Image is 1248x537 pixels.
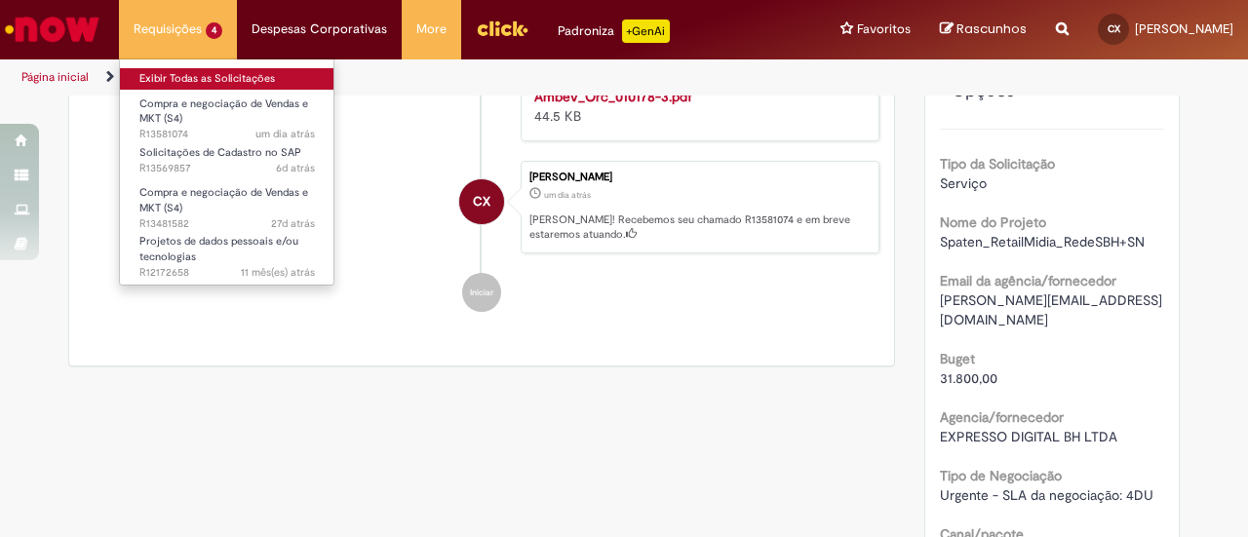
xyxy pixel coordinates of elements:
b: Email da agência/fornecedor [940,272,1116,289]
span: 11 mês(es) atrás [241,265,315,280]
p: +GenAi [622,19,670,43]
div: 44.5 KB [534,87,859,126]
span: um dia atrás [544,189,591,201]
span: R13481582 [139,216,315,232]
li: Claudia Perdigao Xavier [84,161,879,254]
a: Rascunhos [940,20,1027,39]
span: Requisições [134,19,202,39]
a: Aberto R13581074 : Compra e negociação de Vendas e MKT (S4) [120,94,334,135]
span: 31.800,00 [940,369,997,387]
time: 30/09/2025 11:54:06 [544,189,591,201]
span: Urgente - SLA da negociação: 4DU [940,486,1153,504]
span: Favoritos [857,19,911,39]
span: Solicitações de Cadastro no SAP [139,145,301,160]
span: Compra e negociação de Vendas e MKT (S4) [139,96,308,127]
span: R13569857 [139,161,315,176]
span: 4 [206,22,222,39]
div: Padroniza [558,19,670,43]
img: click_logo_yellow_360x200.png [476,14,528,43]
span: [PERSON_NAME][EMAIL_ADDRESS][DOMAIN_NAME] [940,291,1162,328]
span: 27d atrás [271,216,315,231]
span: Spaten_RetailMidia_RedeSBH+SN [940,233,1145,250]
a: Aberto R13481582 : Compra e negociação de Vendas e MKT (S4) [120,182,334,224]
b: Agencia/fornecedor [940,408,1064,426]
b: Tipo de Negociação [940,467,1062,484]
span: EXPRESSO DIGITAL BH LTDA [940,428,1117,445]
a: Exibir Todas as Solicitações [120,68,334,90]
p: [PERSON_NAME]! Recebemos seu chamado R13581074 e em breve estaremos atuando. [529,212,869,243]
b: Tipo da Solicitação [940,155,1055,173]
span: 6d atrás [276,161,315,175]
span: Compra e negociação de Vendas e MKT (S4) [139,185,308,215]
span: um dia atrás [255,127,315,141]
div: Claudia Perdigao Xavier [459,179,504,224]
span: R12172658 [139,265,315,281]
span: CX [473,178,490,225]
span: Despesas Corporativas [252,19,387,39]
ul: Trilhas de página [15,59,817,96]
b: Nome do Projeto [940,213,1046,231]
time: 23/10/2024 12:30:14 [241,265,315,280]
span: CX [1108,22,1120,35]
span: Rascunhos [956,19,1027,38]
span: Projetos de dados pessoais e/ou tecnologias [139,234,298,264]
a: Página inicial [21,69,89,85]
span: R13581074 [139,127,315,142]
div: [PERSON_NAME] [529,172,869,183]
img: ServiceNow [2,10,102,49]
span: [PERSON_NAME] [1135,20,1233,37]
a: Ambev_Orc_010178-3.pdf [534,88,692,105]
a: Aberto R12172658 : Projetos de dados pessoais e/ou tecnologias [120,231,334,273]
ul: Requisições [119,58,334,286]
span: Serviço [940,174,987,192]
span: More [416,19,447,39]
a: Aberto R13569857 : Solicitações de Cadastro no SAP [120,142,334,178]
b: Buget [940,350,975,367]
